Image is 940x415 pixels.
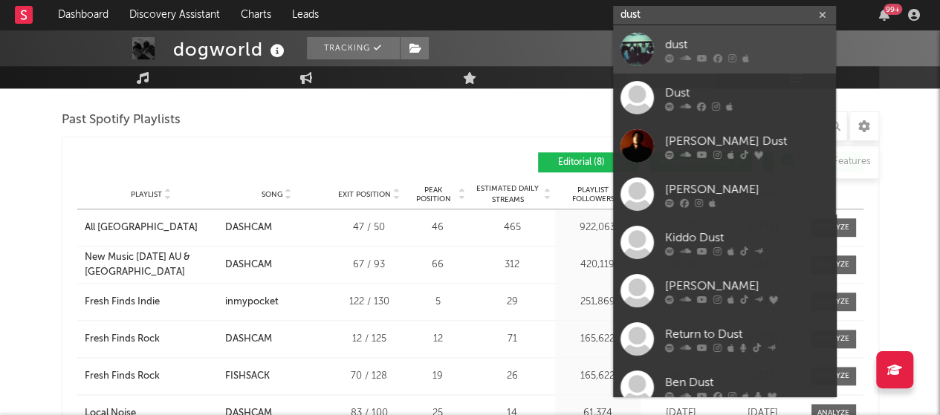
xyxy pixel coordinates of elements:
div: inmypocket [225,295,279,310]
div: Ben Dust [665,373,829,391]
div: 47 / 50 [336,220,403,235]
span: Playlist [131,190,162,199]
div: 99 + [884,4,902,15]
div: Dust [665,84,829,102]
a: Fresh Finds Rock [85,369,218,384]
div: 922,063 [559,220,637,235]
span: Song [262,190,283,199]
div: Return to Dust [665,325,829,343]
div: 5 [410,295,466,310]
span: Past Spotify Playlists [62,111,181,129]
div: 12 / 125 [336,332,403,347]
span: Editorial ( 8 ) [548,158,616,167]
a: [PERSON_NAME] [613,267,836,315]
a: DASHCAM [225,258,328,272]
div: Kiddo Dust [665,229,829,246]
div: 66 [410,258,466,272]
div: DASHCAM [225,332,272,347]
a: DASHCAM [225,220,328,235]
a: dust [613,25,836,73]
div: 165,622 [559,332,637,347]
div: 12 [410,332,466,347]
button: 99+ [879,9,889,21]
div: DASHCAM [225,220,272,235]
a: DASHCAM [225,332,328,347]
div: Fresh Finds Rock [85,369,160,384]
a: All [GEOGRAPHIC_DATA] [85,220,218,235]
div: dogworld [173,37,288,62]
div: 19 [410,369,466,384]
div: 26 [473,369,551,384]
a: [PERSON_NAME] Dust [613,122,836,170]
button: Tracking [307,37,400,59]
div: 67 / 93 [336,258,403,272]
div: 46 [410,220,466,235]
a: Kiddo Dust [613,218,836,267]
div: 251,869 [559,295,637,310]
a: Fresh Finds Rock [85,332,218,347]
div: dust [665,36,829,53]
div: Fresh Finds Rock [85,332,160,347]
a: FISHSACK [225,369,328,384]
span: Playlist Followers [559,186,628,203]
div: [PERSON_NAME] Dust [665,132,829,150]
a: [PERSON_NAME] [613,170,836,218]
a: Ben Dust [613,363,836,411]
div: [PERSON_NAME] [665,180,829,198]
span: Peak Position [410,186,457,203]
div: DASHCAM [225,258,272,272]
div: 71 [473,332,551,347]
span: Estimated Daily Streams [473,183,542,206]
div: 312 [473,258,551,272]
div: 122 / 130 [336,295,403,310]
div: All [GEOGRAPHIC_DATA] [85,220,198,235]
a: inmypocket [225,295,328,310]
button: Editorial(8) [538,152,638,172]
a: Return to Dust [613,315,836,363]
span: Exit Position [338,190,391,199]
div: Fresh Finds Indie [85,295,160,310]
div: FISHSACK [225,369,270,384]
div: 70 / 128 [336,369,403,384]
input: Search for artists [613,6,836,24]
div: 29 [473,295,551,310]
div: 420,119 [559,258,637,272]
div: 165,622 [559,369,637,384]
div: 465 [473,220,551,235]
a: New Music [DATE] AU & [GEOGRAPHIC_DATA] [85,250,218,279]
a: Dust [613,73,836,122]
div: [PERSON_NAME] [665,277,829,295]
a: Fresh Finds Indie [85,295,218,310]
